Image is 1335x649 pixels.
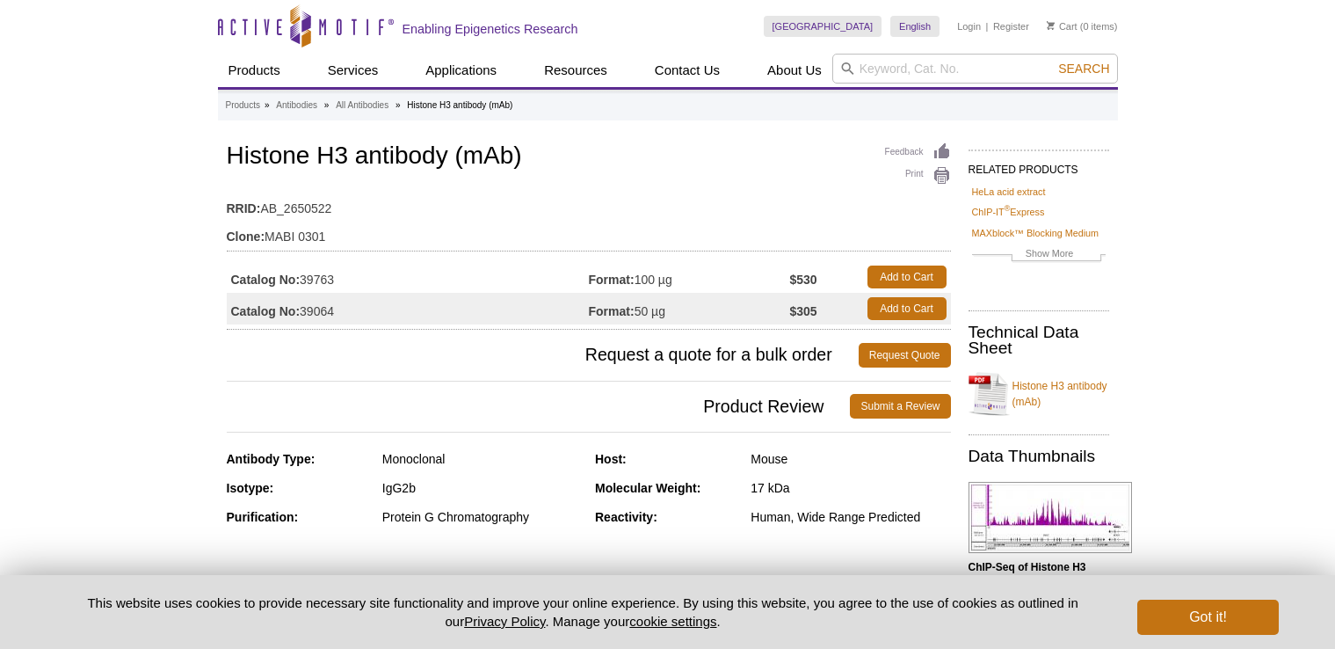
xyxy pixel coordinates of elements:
[859,343,951,368] a: Request Quote
[415,54,507,87] a: Applications
[227,481,274,495] strong: Isotype:
[1047,21,1055,30] img: Your Cart
[395,100,401,110] li: »
[589,272,635,288] strong: Format:
[969,149,1109,181] h2: RELATED PRODUCTS
[969,561,1086,589] b: ChIP-Seq of Histone H3 mAb.
[789,303,816,319] strong: $305
[986,16,989,37] li: |
[751,480,950,496] div: 17 kDa
[227,452,316,466] strong: Antibody Type:
[227,569,951,595] h3: Applications
[227,218,951,246] td: MABI 0301
[969,559,1109,623] p: (Click image to enlarge and see details.)
[227,142,951,172] h1: Histone H3 antibody (mAb)
[407,100,512,110] li: Histone H3 antibody (mAb)
[751,509,950,525] div: Human, Wide Range Predicted
[317,54,389,87] a: Services
[751,451,950,467] div: Mouse
[1053,61,1114,77] button: Search
[227,510,299,524] strong: Purification:
[1137,600,1278,635] button: Got it!
[972,204,1045,220] a: ChIP-IT®Express
[382,509,582,525] div: Protein G Chromatography
[324,100,330,110] li: »
[972,225,1099,241] a: MAXblock™ Blocking Medium
[1047,20,1077,33] a: Cart
[867,266,947,288] a: Add to Cart
[595,452,627,466] strong: Host:
[969,448,1109,464] h2: Data Thumbnails
[595,510,657,524] strong: Reactivity:
[969,368,1109,420] a: Histone H3 antibody (mAb)
[644,54,730,87] a: Contact Us
[403,21,578,37] h2: Enabling Epigenetics Research
[832,54,1118,84] input: Keyword, Cat. No.
[850,394,950,419] a: Submit a Review
[1005,205,1011,214] sup: ®
[227,261,589,293] td: 39763
[231,272,301,288] strong: Catalog No:
[867,297,947,320] a: Add to Cart
[993,20,1029,33] a: Register
[595,481,700,495] strong: Molecular Weight:
[885,142,951,162] a: Feedback
[629,614,716,629] button: cookie settings
[336,98,388,113] a: All Antibodies
[890,16,940,37] a: English
[227,229,265,244] strong: Clone:
[589,293,790,324] td: 50 µg
[1047,16,1118,37] li: (0 items)
[533,54,618,87] a: Resources
[972,245,1106,266] a: Show More
[265,100,270,110] li: »
[227,190,951,218] td: AB_2650522
[972,184,1046,200] a: HeLa acid extract
[218,54,291,87] a: Products
[957,20,981,33] a: Login
[969,324,1109,356] h2: Technical Data Sheet
[57,594,1109,631] p: This website uses cookies to provide necessary site functionality and improve your online experie...
[226,98,260,113] a: Products
[276,98,317,113] a: Antibodies
[764,16,882,37] a: [GEOGRAPHIC_DATA]
[227,394,851,419] span: Product Review
[789,272,816,288] strong: $530
[589,261,790,293] td: 100 µg
[885,166,951,186] a: Print
[757,54,832,87] a: About Us
[227,201,261,216] strong: RRID:
[227,293,589,324] td: 39064
[227,343,859,368] span: Request a quote for a bulk order
[589,303,635,319] strong: Format:
[382,451,582,467] div: Monoclonal
[231,303,301,319] strong: Catalog No:
[464,614,545,629] a: Privacy Policy
[382,480,582,496] div: IgG2b
[969,482,1132,553] img: Histone H3 antibody (mAb) tested by ChIP-Seq.
[1058,62,1109,76] span: Search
